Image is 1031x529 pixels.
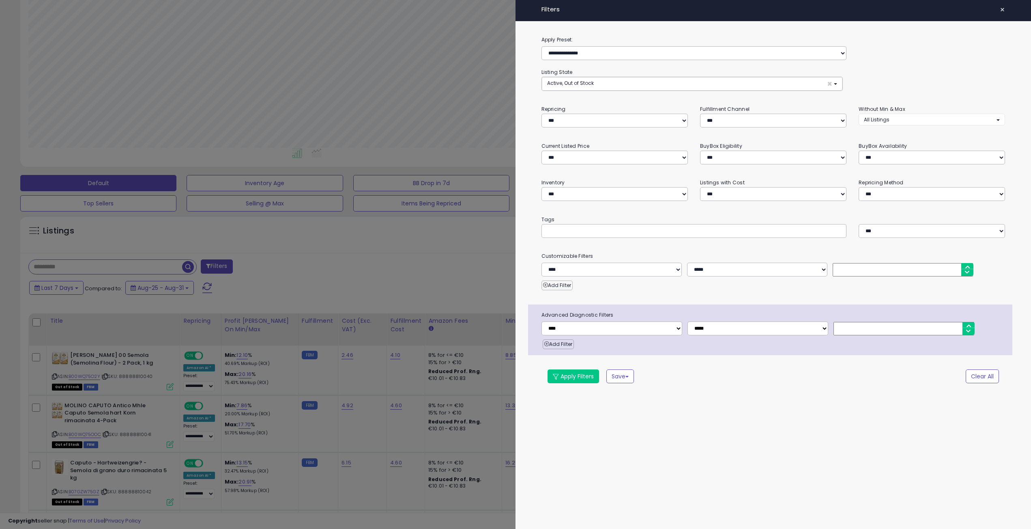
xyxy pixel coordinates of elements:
[700,143,742,149] small: BuyBox Eligibility
[859,143,907,149] small: BuyBox Availability
[859,179,904,186] small: Repricing Method
[1000,4,1005,15] span: ×
[541,6,1005,13] h4: Filters
[547,80,594,86] span: Active, Out of Stock
[859,106,905,112] small: Without Min & Max
[859,114,1005,125] button: All Listings
[535,252,1012,261] small: Customizable Filters
[864,116,889,123] span: All Listings
[606,369,634,383] button: Save
[548,369,599,383] button: Apply Filters
[827,80,832,88] span: ×
[541,106,566,112] small: Repricing
[541,281,573,290] button: Add Filter
[541,179,565,186] small: Inventory
[541,69,573,76] small: Listing State
[966,369,999,383] button: Clear All
[543,339,574,349] button: Add Filter
[535,35,1012,44] label: Apply Preset:
[700,179,745,186] small: Listings with Cost
[700,106,750,112] small: Fulfillment Channel
[997,4,1008,15] button: ×
[535,311,1013,320] span: Advanced Diagnostic Filters
[541,143,589,149] small: Current Listed Price
[542,77,843,91] button: Active, Out of Stock ×
[535,215,1012,224] small: Tags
